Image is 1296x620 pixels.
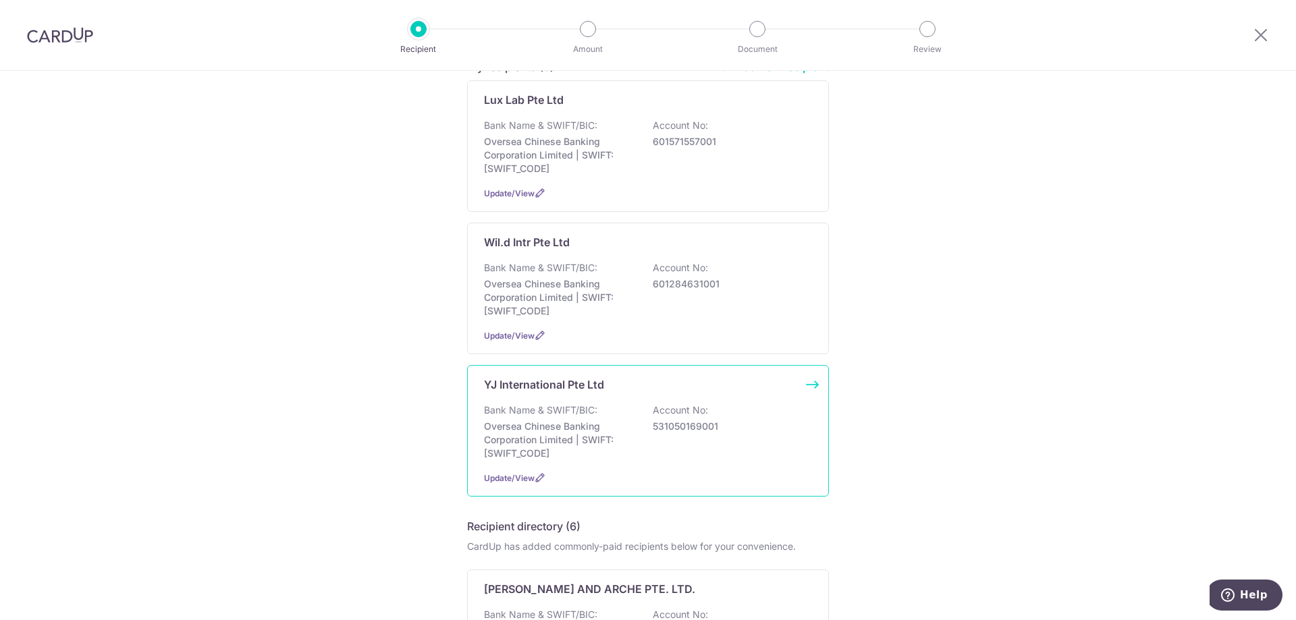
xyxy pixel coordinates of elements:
p: Oversea Chinese Banking Corporation Limited | SWIFT: [SWIFT_CODE] [484,135,635,175]
p: Recipient [369,43,468,56]
p: Lux Lab Pte Ltd [484,92,564,108]
p: YJ International Pte Ltd [484,376,604,393]
p: Bank Name & SWIFT/BIC: [484,403,597,417]
p: Document [707,43,807,56]
p: [PERSON_NAME] AND ARCHE PTE. LTD. [484,581,695,597]
img: CardUp [27,27,93,43]
p: Bank Name & SWIFT/BIC: [484,261,597,275]
p: Account No: [653,119,708,132]
iframe: Opens a widget where you can find more information [1210,580,1282,613]
p: Review [878,43,977,56]
a: Update/View [484,331,535,341]
p: 531050169001 [653,420,804,433]
a: Update/View [484,188,535,198]
p: Oversea Chinese Banking Corporation Limited | SWIFT: [SWIFT_CODE] [484,420,635,460]
p: Account No: [653,261,708,275]
p: 601284631001 [653,277,804,291]
p: Wil.d Intr Pte Ltd [484,234,570,250]
p: Oversea Chinese Banking Corporation Limited | SWIFT: [SWIFT_CODE] [484,277,635,318]
p: Bank Name & SWIFT/BIC: [484,119,597,132]
p: Account No: [653,403,708,417]
div: CardUp has added commonly-paid recipients below for your convenience. [467,540,829,553]
p: 601571557001 [653,135,804,148]
h5: Recipient directory (6) [467,518,580,534]
a: Update/View [484,473,535,483]
p: Amount [538,43,638,56]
